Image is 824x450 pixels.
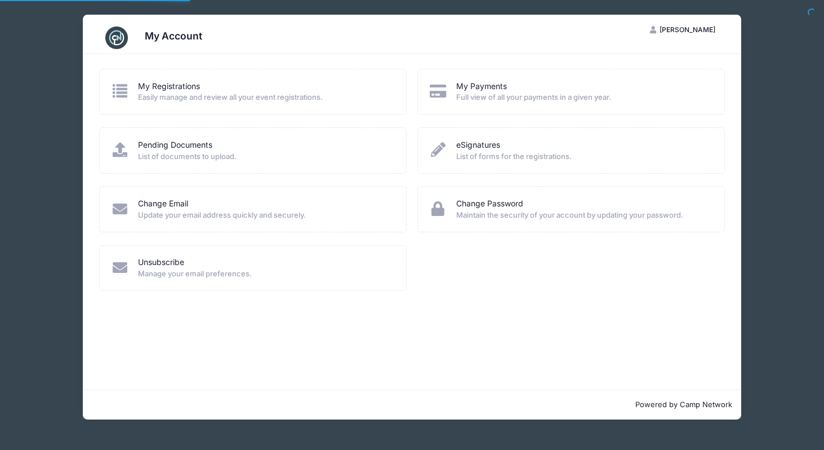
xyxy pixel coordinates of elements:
span: Maintain the security of your account by updating your password. [456,210,709,221]
img: CampNetwork [105,27,128,49]
h3: My Account [145,30,202,42]
a: Change Password [456,198,523,210]
span: Easily manage and review all your event registrations. [138,92,391,103]
span: [PERSON_NAME] [660,25,715,34]
a: My Payments [456,81,507,92]
span: List of forms for the registrations. [456,151,709,162]
span: Full view of all your payments in a given year. [456,92,709,103]
button: [PERSON_NAME] [640,20,725,39]
a: Pending Documents [138,139,212,151]
a: Unsubscribe [138,257,184,268]
a: eSignatures [456,139,500,151]
span: List of documents to upload. [138,151,391,162]
span: Update your email address quickly and securely. [138,210,391,221]
a: Change Email [138,198,188,210]
a: My Registrations [138,81,200,92]
span: Manage your email preferences. [138,268,391,280]
p: Powered by Camp Network [92,399,732,411]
